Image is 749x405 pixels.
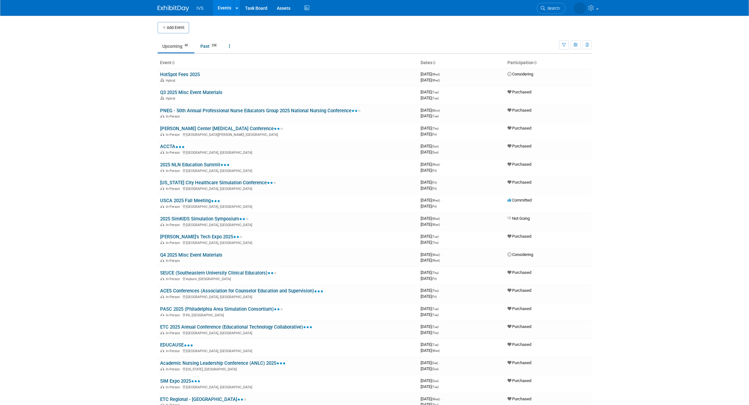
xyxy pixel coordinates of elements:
span: (Tue) [432,114,439,118]
div: [GEOGRAPHIC_DATA], [GEOGRAPHIC_DATA] [160,168,416,173]
span: In-Person [166,169,182,173]
span: IVS [197,6,204,11]
span: [DATE] [421,378,440,383]
span: In-Person [166,385,182,389]
span: (Thu) [432,127,439,130]
span: (Wed) [432,73,440,76]
span: - [439,288,440,293]
span: (Mon) [432,109,440,112]
a: USCA 2025 Fall Meeting [160,198,220,203]
img: Hybrid Event [160,79,164,82]
span: In-Person [166,151,182,155]
img: In-Person Event [160,169,164,172]
span: [DATE] [421,168,437,173]
span: [DATE] [421,366,439,371]
span: [DATE] [421,234,440,239]
span: (Sun) [432,379,439,383]
span: (Tue) [432,307,439,311]
a: EDUCAUSE [160,342,193,348]
span: [DATE] [421,72,442,76]
span: In-Person [166,205,182,209]
img: In-Person Event [160,223,164,226]
span: 238 [210,43,218,48]
div: [GEOGRAPHIC_DATA], [GEOGRAPHIC_DATA] [160,330,416,335]
a: [US_STATE] City Healthcare Simulation Conference [160,180,276,186]
span: (Wed) [432,163,440,166]
a: Past238 [196,40,223,52]
button: Add Event [158,22,189,33]
span: - [439,324,440,329]
span: [DATE] [421,258,440,263]
img: In-Person Event [160,313,164,316]
a: Search [537,3,566,14]
span: [DATE] [421,252,442,257]
a: HotSpot Fees 2025 [160,72,200,77]
span: [DATE] [421,240,439,245]
div: PA, [GEOGRAPHIC_DATA] [160,312,416,317]
div: [GEOGRAPHIC_DATA], [GEOGRAPHIC_DATA] [160,222,416,227]
span: In-Person [166,349,182,353]
div: Auburn, [GEOGRAPHIC_DATA] [160,276,416,281]
span: Purchased [507,360,531,365]
span: [DATE] [421,330,439,335]
span: In-Person [166,295,182,299]
span: [DATE] [421,132,437,136]
span: [DATE] [421,288,440,293]
img: Kyle Shelstad [574,2,586,14]
img: Hybrid Event [160,97,164,100]
span: Purchased [507,306,531,311]
span: Purchased [507,126,531,130]
span: (Wed) [432,397,440,401]
img: In-Person Event [160,385,164,388]
span: Purchased [507,144,531,148]
a: PASC 2025 (Philadelphia Area Simulation Consortium) [160,306,283,312]
span: In-Person [166,187,182,191]
span: (Wed) [432,199,440,202]
a: [PERSON_NAME]'s Tech Expo 2025 [160,234,243,240]
img: In-Person Event [160,277,164,280]
span: [DATE] [421,96,439,100]
img: In-Person Event [160,151,164,154]
span: [DATE] [421,348,440,353]
span: (Wed) [432,217,440,220]
a: ETC Regional - [GEOGRAPHIC_DATA] [160,397,247,402]
div: [US_STATE], [GEOGRAPHIC_DATA] [160,366,416,371]
a: Sort by Event Name [171,60,175,65]
img: In-Person Event [160,241,164,244]
div: [GEOGRAPHIC_DATA], [GEOGRAPHIC_DATA] [160,384,416,389]
span: [DATE] [421,198,442,203]
span: [DATE] [421,216,442,221]
th: Participation [505,58,592,68]
a: ACCTA [160,144,185,149]
span: 40 [183,43,190,48]
span: Purchased [507,324,531,329]
a: SIM Expo 2025 [160,378,200,384]
span: In-Person [166,114,182,119]
span: [DATE] [421,108,442,113]
span: (Sun) [432,367,439,371]
img: In-Person Event [160,114,164,118]
span: [DATE] [421,276,437,281]
span: Purchased [507,270,531,275]
span: [DATE] [421,126,440,130]
span: [DATE] [421,150,439,154]
span: (Wed) [432,223,440,226]
span: In-Person [166,313,182,317]
span: - [438,180,439,185]
span: - [439,306,440,311]
div: [GEOGRAPHIC_DATA], [GEOGRAPHIC_DATA] [160,240,416,245]
span: [DATE] [421,204,437,208]
span: - [439,144,440,148]
span: (Tue) [432,385,439,389]
span: Purchased [507,162,531,167]
img: ExhibitDay [158,5,189,12]
span: [DATE] [421,360,440,365]
a: Sort by Participation Type [534,60,537,65]
span: (Tue) [432,313,439,317]
span: (Tue) [432,97,439,100]
span: In-Person [166,241,182,245]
